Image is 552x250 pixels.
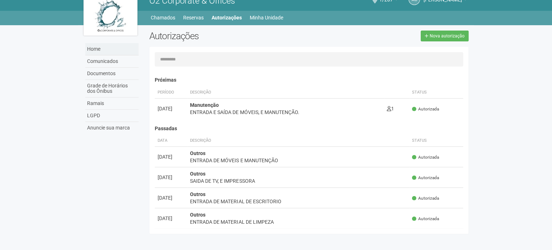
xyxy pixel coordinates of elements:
[85,110,139,122] a: LGPD
[190,109,381,116] div: ENTRADA E SAÍDA DE MÓVEIS, E MANUTENÇÃO.
[155,87,187,99] th: Período
[409,135,463,147] th: Status
[85,80,139,97] a: Grade de Horários dos Ônibus
[190,198,406,205] div: ENTRADA DE MATERIAL DE ESCRITORIO
[387,106,394,112] span: 1
[212,13,242,23] a: Autorizações
[187,135,409,147] th: Descrição
[190,171,205,177] strong: Outros
[250,13,283,23] a: Minha Unidade
[190,177,406,185] div: SAIDA DE TV, E IMPRESSORA
[158,174,184,181] div: [DATE]
[158,194,184,201] div: [DATE]
[158,153,184,160] div: [DATE]
[155,135,187,147] th: Data
[409,87,463,99] th: Status
[421,31,469,41] a: Nova autorização
[85,43,139,55] a: Home
[412,175,439,181] span: Autorizada
[151,13,175,23] a: Chamados
[430,33,465,38] span: Nova autorização
[412,154,439,160] span: Autorizada
[412,216,439,222] span: Autorizada
[158,215,184,222] div: [DATE]
[190,102,219,108] strong: Manutenção
[412,106,439,112] span: Autorizada
[149,31,303,41] h2: Autorizações
[85,55,139,68] a: Comunicados
[155,126,463,131] h4: Passadas
[190,157,406,164] div: ENTRADA DE MÓVEIS E MANUTENÇÃO
[412,195,439,201] span: Autorizada
[158,105,184,112] div: [DATE]
[190,218,406,226] div: ENTRADA DE MATERIAL DE LIMPEZA
[190,191,205,197] strong: Outros
[85,122,139,134] a: Anuncie sua marca
[85,97,139,110] a: Ramais
[187,87,384,99] th: Descrição
[190,212,205,218] strong: Outros
[183,13,204,23] a: Reservas
[85,68,139,80] a: Documentos
[155,77,463,83] h4: Próximas
[190,150,205,156] strong: Outros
